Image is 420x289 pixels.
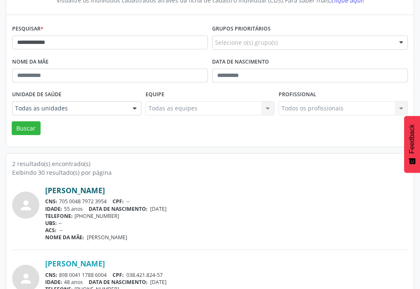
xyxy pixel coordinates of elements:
span: ACS: [45,227,56,234]
span: CPF: [113,198,124,205]
span: NOME DA MÃE: [45,234,84,241]
div: 898 0041 1788 6004 [45,271,408,279]
label: Data de nascimento [212,56,269,69]
label: Unidade de saúde [12,88,61,101]
span: DATA DE NASCIMENTO: [89,205,148,212]
div: -- [45,220,408,227]
span: UBS: [45,220,57,227]
button: Buscar [12,121,41,136]
div: 55 anos [45,205,408,212]
div: Exibindo 30 resultado(s) por página [12,168,408,177]
span: [PERSON_NAME] [87,234,127,241]
span: Todas as unidades [15,104,124,113]
div: 48 anos [45,279,408,286]
span: -- [59,227,63,234]
span: CNS: [45,271,57,279]
span: -- [126,198,130,205]
span: CNS: [45,198,57,205]
span: DATA DE NASCIMENTO: [89,279,148,286]
label: Equipe [146,88,164,101]
div: 705 0048 7972 3954 [45,198,408,205]
label: Grupos prioritários [212,23,271,36]
span: CPF: [113,271,124,279]
span: Selecione o(s) grupo(s) [215,38,278,47]
label: Profissional [279,88,316,101]
label: Pesquisar [12,23,44,36]
button: Feedback - Mostrar pesquisa [404,116,420,173]
span: [DATE] [150,279,166,286]
i: person [18,271,33,286]
span: Feedback [408,124,416,153]
i: person [18,198,33,213]
label: Nome da mãe [12,56,49,69]
span: IDADE: [45,205,62,212]
span: IDADE: [45,279,62,286]
span: [DATE] [150,205,166,212]
span: TELEFONE: [45,212,73,220]
a: [PERSON_NAME] [45,259,105,268]
span: 038.421.824-57 [126,271,163,279]
div: 2 resultado(s) encontrado(s) [12,159,408,168]
a: [PERSON_NAME] [45,186,105,195]
div: [PHONE_NUMBER] [45,212,408,220]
